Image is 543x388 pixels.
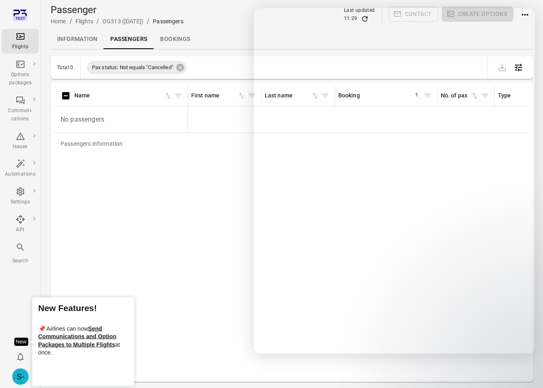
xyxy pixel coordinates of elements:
span: Pax status: Not equals "Cancelled" [87,63,178,72]
span: Please make a selection to create an option package [442,7,514,23]
div: Tooltip anchor [14,338,28,346]
div: Local navigation [51,29,533,49]
a: Flights [76,18,93,25]
a: Options packages [2,57,39,90]
div: Sort by name in ascending order [74,91,172,100]
div: S- [12,368,29,385]
a: Information [51,29,104,49]
button: Notifications [12,349,29,365]
a: Send Communications and Option Packages to Multiple Flights [38,325,116,347]
li: / [69,16,72,26]
a: Issues [2,129,39,153]
h2: New Features! [38,304,128,317]
button: Search [2,240,39,267]
span: First name [191,91,246,100]
div: Passengers [153,17,183,25]
button: Filter by name [172,90,184,102]
h1: Passenger [51,3,183,16]
span: Please make a selection to create communications [389,7,439,23]
div: Last updated [344,7,375,15]
span: Name [74,91,172,100]
div: API [5,226,36,234]
a: Flights [2,29,39,54]
div: Communi-cations [5,107,36,123]
div: Pax status: Not equals "Cancelled" [87,61,187,74]
div: Issues [5,143,36,151]
div: Name [74,91,164,100]
nav: Breadcrumbs [51,16,183,26]
a: Automations [2,156,39,181]
a: OG313 ([DATE]) [103,18,143,25]
button: Sólberg - Mjoll Airways [9,365,32,388]
div: Options packages [5,71,36,87]
iframe: Intercom live chat [254,8,535,354]
div: Flights [5,43,36,51]
a: Home [51,18,66,25]
a: API [2,212,39,237]
a: Bookings [154,29,197,49]
div: Automations [5,170,36,178]
div: Settings [5,198,36,206]
a: Communi-cations [2,93,39,126]
iframe: Intercom live chat [515,360,535,380]
p: No passengers [57,108,184,131]
a: Settings [2,184,39,209]
button: Actions [517,7,533,23]
div: Passengers information [54,133,129,154]
button: Filter by first name [246,90,258,102]
li: / [96,16,99,26]
div: Total 0 [57,65,74,70]
div: First name [191,91,237,100]
div: 📌 Airlines can now at once. [38,317,128,357]
li: / [147,16,150,26]
div: Search [5,257,36,265]
a: Passengers [104,29,154,49]
div: Sort by first name in ascending order [191,91,246,100]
